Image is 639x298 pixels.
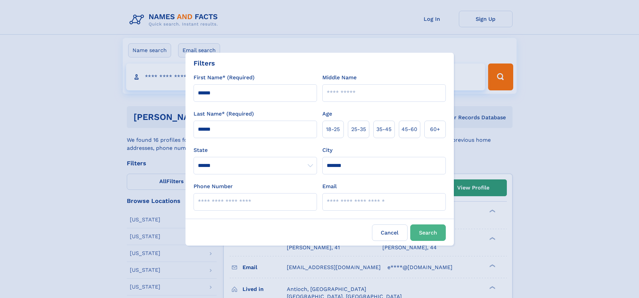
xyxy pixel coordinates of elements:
label: Last Name* (Required) [194,110,254,118]
button: Search [410,224,446,241]
span: 18‑25 [326,125,340,133]
label: Age [322,110,332,118]
div: Filters [194,58,215,68]
label: First Name* (Required) [194,74,255,82]
label: Cancel [372,224,408,241]
label: Phone Number [194,182,233,190]
label: Email [322,182,337,190]
span: 25‑35 [351,125,366,133]
label: City [322,146,332,154]
label: State [194,146,317,154]
span: 35‑45 [376,125,391,133]
span: 60+ [430,125,440,133]
span: 45‑60 [402,125,417,133]
label: Middle Name [322,74,357,82]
